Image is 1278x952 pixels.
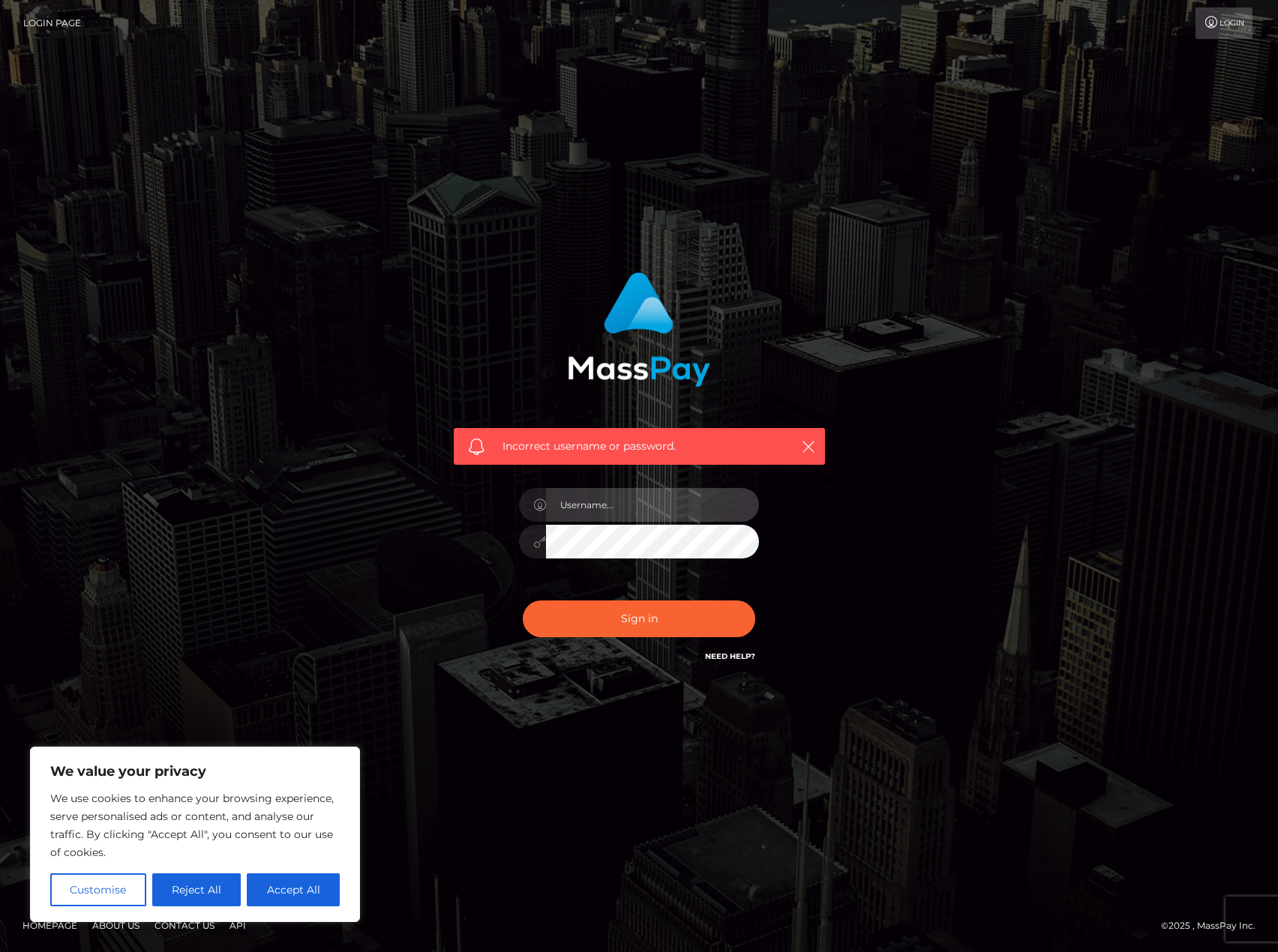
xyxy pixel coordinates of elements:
[546,488,759,522] input: Username...
[30,747,360,922] div: We value your privacy
[568,272,710,387] img: MassPay Login
[16,914,83,937] a: Homepage
[50,789,340,861] p: We use cookies to enhance your browsing experience, serve personalised ads or content, and analys...
[223,914,252,937] a: API
[1161,918,1267,934] div: © 2025 , MassPay Inc.
[502,439,776,454] span: Incorrect username or password.
[247,873,340,906] button: Accept All
[523,600,755,637] button: Sign in
[705,651,755,661] a: Need Help?
[152,873,241,906] button: Reject All
[23,7,81,39] a: Login Page
[86,914,145,937] a: About Us
[1195,7,1252,39] a: Login
[50,762,340,780] p: We value your privacy
[50,873,146,906] button: Customise
[148,914,220,937] a: Contact Us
